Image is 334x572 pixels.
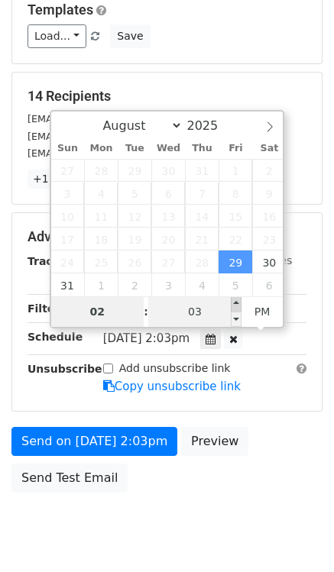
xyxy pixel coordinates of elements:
span: August 21, 2025 [185,228,219,250]
span: August 7, 2025 [185,182,219,205]
span: Sun [51,144,85,154]
small: [EMAIL_ADDRESS][DOMAIN_NAME] [28,147,198,159]
span: Fri [219,144,252,154]
a: Templates [28,2,93,18]
span: August 24, 2025 [51,250,85,273]
span: Tue [118,144,151,154]
span: August 8, 2025 [219,182,252,205]
a: Preview [181,427,248,456]
span: August 12, 2025 [118,205,151,228]
span: Wed [151,144,185,154]
input: Year [183,118,238,133]
span: September 5, 2025 [219,273,252,296]
h5: Advanced [28,228,306,245]
span: August 22, 2025 [219,228,252,250]
span: August 10, 2025 [51,205,85,228]
span: July 28, 2025 [84,159,118,182]
span: August 19, 2025 [118,228,151,250]
a: Copy unsubscribe link [103,380,241,393]
strong: Filters [28,302,66,315]
input: Hour [51,296,144,327]
span: September 3, 2025 [151,273,185,296]
span: Click to toggle [242,296,284,327]
span: August 6, 2025 [151,182,185,205]
h5: 14 Recipients [28,88,306,105]
span: August 14, 2025 [185,205,219,228]
span: July 30, 2025 [151,159,185,182]
strong: Tracking [28,255,79,267]
iframe: Chat Widget [258,499,334,572]
span: August 3, 2025 [51,182,85,205]
a: +11 more [28,170,92,189]
span: August 5, 2025 [118,182,151,205]
span: September 4, 2025 [185,273,219,296]
span: August 20, 2025 [151,228,185,250]
a: Load... [28,24,86,48]
span: August 31, 2025 [51,273,85,296]
span: September 6, 2025 [252,273,286,296]
span: August 4, 2025 [84,182,118,205]
span: August 2, 2025 [252,159,286,182]
span: Thu [185,144,219,154]
span: August 15, 2025 [219,205,252,228]
span: July 31, 2025 [185,159,219,182]
span: August 9, 2025 [252,182,286,205]
span: August 29, 2025 [219,250,252,273]
a: Send on [DATE] 2:03pm [11,427,177,456]
span: July 27, 2025 [51,159,85,182]
span: August 17, 2025 [51,228,85,250]
span: July 29, 2025 [118,159,151,182]
span: August 27, 2025 [151,250,185,273]
small: [EMAIL_ADDRESS][DOMAIN_NAME] [28,113,198,124]
span: [DATE] 2:03pm [103,331,190,345]
span: August 28, 2025 [185,250,219,273]
span: August 11, 2025 [84,205,118,228]
strong: Schedule [28,331,83,343]
span: August 23, 2025 [252,228,286,250]
span: August 18, 2025 [84,228,118,250]
button: Save [110,24,150,48]
span: Mon [84,144,118,154]
span: August 13, 2025 [151,205,185,228]
strong: Unsubscribe [28,363,102,375]
span: September 1, 2025 [84,273,118,296]
span: September 2, 2025 [118,273,151,296]
span: Sat [252,144,286,154]
a: Send Test Email [11,464,128,493]
span: August 30, 2025 [252,250,286,273]
span: : [144,296,148,327]
span: August 16, 2025 [252,205,286,228]
span: August 25, 2025 [84,250,118,273]
small: [EMAIL_ADDRESS][DOMAIN_NAME] [28,131,198,142]
span: August 26, 2025 [118,250,151,273]
label: Add unsubscribe link [119,360,231,376]
span: August 1, 2025 [219,159,252,182]
input: Minute [148,296,242,327]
